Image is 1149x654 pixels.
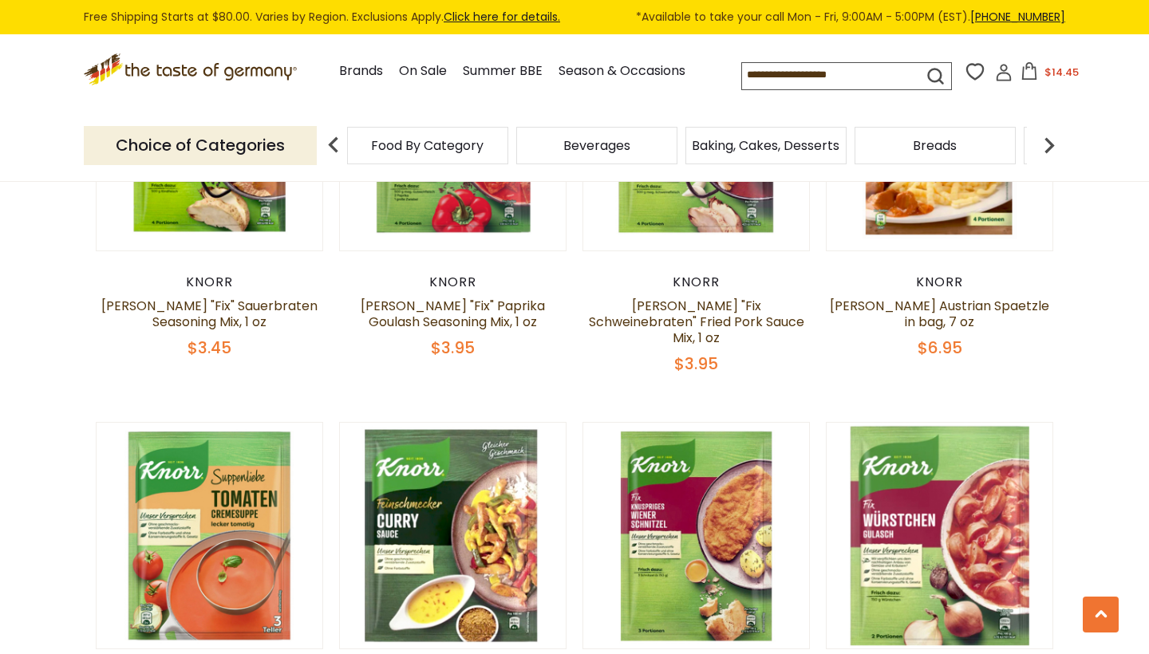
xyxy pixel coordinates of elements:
p: Choice of Categories [84,126,317,165]
a: [PERSON_NAME] Austrian Spaetzle in bag, 7 oz [830,297,1049,331]
span: $6.95 [918,337,962,359]
img: Knorr [97,423,322,648]
img: Knorr [827,423,1052,648]
a: Click here for details. [444,9,560,25]
img: Knorr [340,423,566,648]
div: Knorr [826,274,1053,290]
div: Knorr [339,274,567,290]
a: Season & Occasions [559,61,685,82]
a: Breads [913,140,957,152]
a: Summer BBE [463,61,543,82]
a: [PERSON_NAME] "Fix" Paprika Goulash Seasoning Mix, 1 oz [361,297,545,331]
span: *Available to take your call Mon - Fri, 9:00AM - 5:00PM (EST). [636,8,1065,26]
a: Beverages [563,140,630,152]
a: Food By Category [371,140,484,152]
a: [PHONE_NUMBER] [970,9,1065,25]
div: Knorr [96,274,323,290]
span: $3.45 [188,337,231,359]
a: [PERSON_NAME] "Fix Schweinebraten" Fried Pork Sauce Mix, 1 oz [589,297,804,347]
div: Knorr [582,274,810,290]
img: next arrow [1033,129,1065,161]
div: Free Shipping Starts at $80.00. Varies by Region. Exclusions Apply. [84,8,1065,26]
a: Baking, Cakes, Desserts [692,140,839,152]
span: $3.95 [431,337,475,359]
a: On Sale [399,61,447,82]
button: $14.45 [1016,62,1084,86]
a: [PERSON_NAME] "Fix" Sauerbraten Seasoning Mix, 1 oz [101,297,318,331]
a: Brands [339,61,383,82]
img: Knorr [583,423,809,648]
span: $3.95 [674,353,718,375]
img: previous arrow [318,129,349,161]
span: $14.45 [1044,65,1079,80]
